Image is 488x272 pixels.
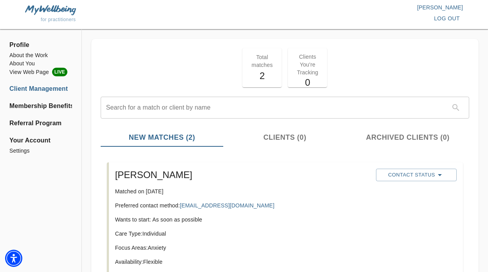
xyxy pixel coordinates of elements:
[9,51,72,59] a: About the Work
[9,119,72,128] a: Referral Program
[244,4,463,11] p: [PERSON_NAME]
[105,132,219,143] span: New Matches (2)
[9,40,72,50] span: Profile
[380,170,453,180] span: Contact Status
[9,136,72,145] span: Your Account
[115,258,370,266] p: Availability: Flexible
[351,132,465,143] span: Archived Clients (0)
[247,70,277,82] h5: 2
[5,250,22,267] div: Accessibility Menu
[247,53,277,69] p: Total matches
[293,53,322,76] p: Clients You're Tracking
[293,76,322,89] h5: 0
[9,101,72,111] a: Membership Benefits
[115,216,370,223] p: Wants to start: As soon as possible
[25,5,76,15] img: MyWellbeing
[115,230,370,238] p: Care Type: Individual
[115,187,370,195] p: Matched on [DATE]
[115,202,370,209] p: Preferred contact method:
[9,147,72,155] a: Settings
[228,132,342,143] span: Clients (0)
[9,68,72,76] a: View Web PageLIVE
[9,68,72,76] li: View Web Page
[9,84,72,94] a: Client Management
[115,244,370,252] p: Focus Areas: Anxiety
[115,169,370,181] h5: [PERSON_NAME]
[52,68,67,76] span: LIVE
[41,17,76,22] span: for practitioners
[180,202,274,209] a: [EMAIL_ADDRESS][DOMAIN_NAME]
[434,14,460,23] span: log out
[9,59,72,68] a: About You
[431,11,463,26] button: log out
[376,169,457,181] button: Contact Status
